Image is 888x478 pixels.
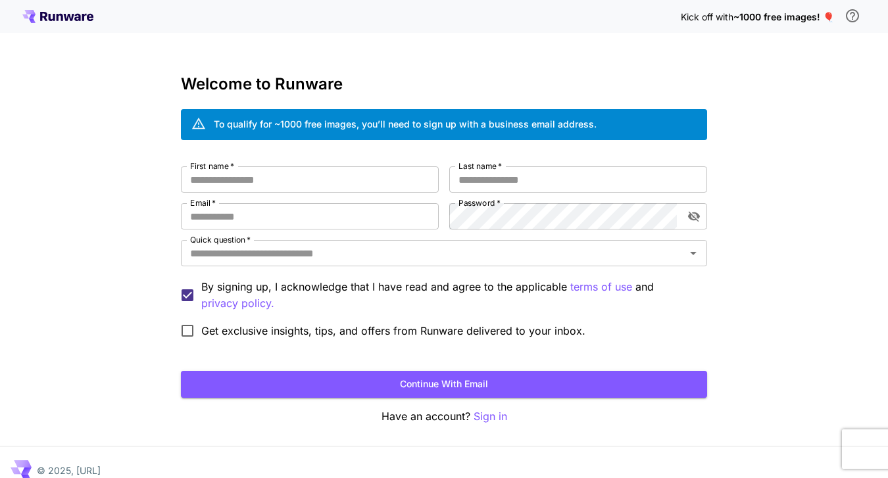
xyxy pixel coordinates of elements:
[214,117,597,131] div: To qualify for ~1000 free images, you’ll need to sign up with a business email address.
[201,295,274,312] button: By signing up, I acknowledge that I have read and agree to the applicable terms of use and
[570,279,632,295] button: By signing up, I acknowledge that I have read and agree to the applicable and privacy policy.
[682,204,706,228] button: toggle password visibility
[570,279,632,295] p: terms of use
[839,3,866,29] button: In order to qualify for free credit, you need to sign up with a business email address and click ...
[684,244,703,262] button: Open
[201,279,697,312] p: By signing up, I acknowledge that I have read and agree to the applicable and
[201,323,585,339] span: Get exclusive insights, tips, and offers from Runware delivered to your inbox.
[181,371,707,398] button: Continue with email
[190,197,216,208] label: Email
[201,295,274,312] p: privacy policy.
[458,197,501,208] label: Password
[190,160,234,172] label: First name
[37,464,101,477] p: © 2025, [URL]
[458,160,502,172] label: Last name
[181,75,707,93] h3: Welcome to Runware
[733,11,834,22] span: ~1000 free images! 🎈
[181,408,707,425] p: Have an account?
[474,408,507,425] button: Sign in
[681,11,733,22] span: Kick off with
[190,234,251,245] label: Quick question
